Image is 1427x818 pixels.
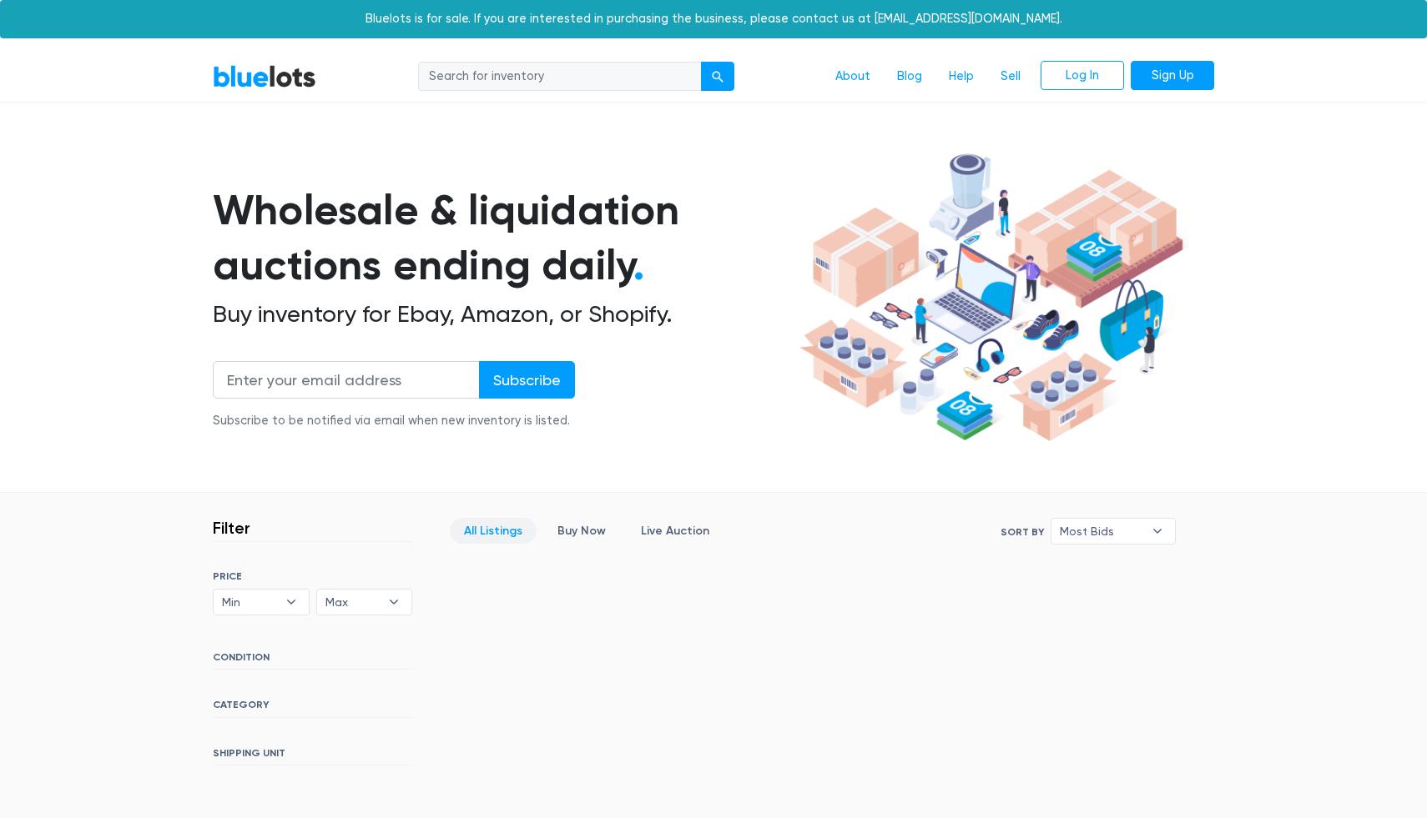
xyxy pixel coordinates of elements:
[543,518,620,544] a: Buy Now
[987,61,1034,93] a: Sell
[213,64,316,88] a: BlueLots
[213,361,480,399] input: Enter your email address
[822,61,884,93] a: About
[479,361,575,399] input: Subscribe
[274,590,309,615] b: ▾
[213,570,412,582] h6: PRICE
[633,240,644,290] span: .
[884,61,935,93] a: Blog
[627,518,724,544] a: Live Auction
[794,146,1189,449] img: hero-ee84e7d0318cb26816c560f6b4441b76977f77a177738b4e94f68c95b2b83dbb.png
[376,590,411,615] b: ▾
[213,651,412,670] h6: CONDITION
[1060,519,1143,544] span: Most Bids
[213,412,575,430] div: Subscribe to be notified via email when new inventory is listed.
[213,300,794,329] h2: Buy inventory for Ebay, Amazon, or Shopify.
[418,62,702,92] input: Search for inventory
[935,61,987,93] a: Help
[325,590,381,615] span: Max
[213,518,250,538] h3: Filter
[222,590,277,615] span: Min
[450,518,537,544] a: All Listings
[1131,61,1214,91] a: Sign Up
[213,747,412,765] h6: SHIPPING UNIT
[213,699,412,717] h6: CATEGORY
[1001,524,1044,539] label: Sort By
[1041,61,1124,91] a: Log In
[1140,519,1175,544] b: ▾
[213,183,794,294] h1: Wholesale & liquidation auctions ending daily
